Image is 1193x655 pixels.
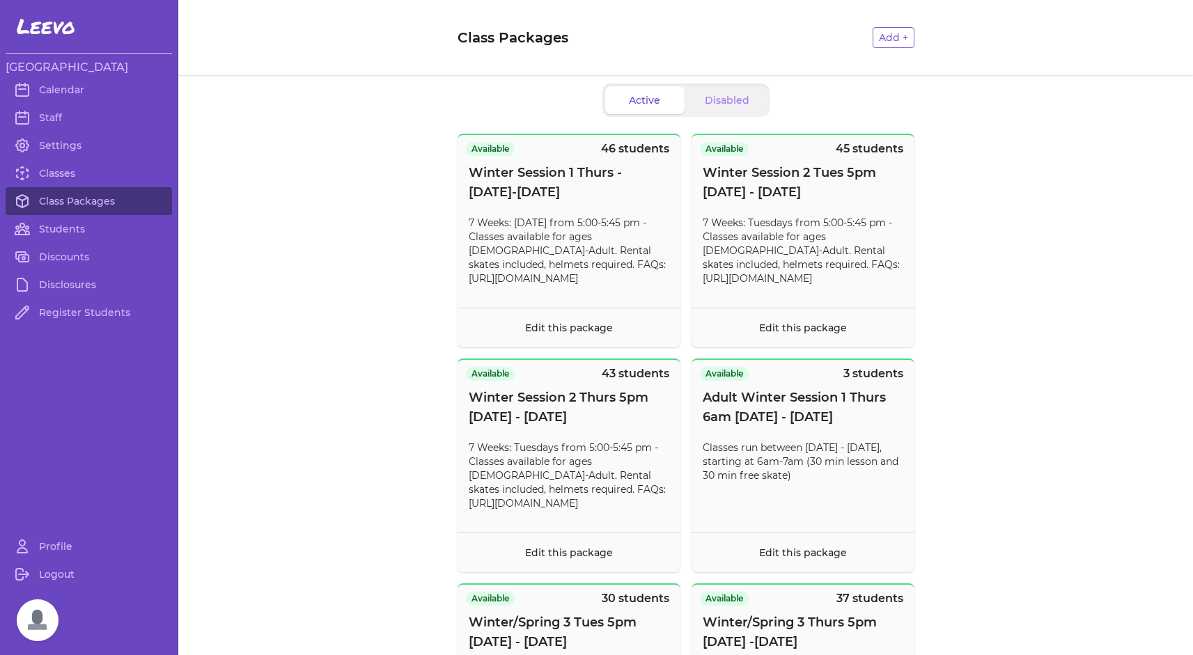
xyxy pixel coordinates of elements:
span: Leevo [17,14,75,39]
button: Available46 studentsWinter Session 1 Thurs - [DATE]-[DATE]7 Weeks: [DATE] from 5:00-5:45 pm - Cla... [458,134,680,347]
button: Active [605,86,685,114]
span: Available [700,142,749,156]
p: 7 Weeks: Tuesdays from 5:00-5:45 pm - Classes available for ages [DEMOGRAPHIC_DATA]-Adult. Rental... [703,216,903,285]
p: 46 students [601,141,669,157]
p: 37 students [836,590,903,607]
span: Winter Session 2 Thurs 5pm [DATE] - [DATE] [469,388,669,427]
h3: [GEOGRAPHIC_DATA] [6,59,172,76]
a: Settings [6,132,172,159]
a: Register Students [6,299,172,326]
a: Class Packages [6,187,172,215]
span: Winter/Spring 3 Thurs 5pm [DATE] -[DATE] [703,613,903,652]
a: Students [6,215,172,243]
span: Available [700,367,749,381]
p: 7 Weeks: Tuesdays from 5:00-5:45 pm - Classes available for ages [DEMOGRAPHIC_DATA]-Adult. Rental... [469,441,669,510]
button: Available3 studentsAdult Winter Session 1 Thurs 6am [DATE] - [DATE]Classes run between [DATE] - [... [692,358,914,572]
p: Classes run between [DATE] - [DATE], starting at 6am-7am (30 min lesson and 30 min free skate) [703,441,903,482]
span: Available [466,142,515,156]
span: Adult Winter Session 1 Thurs 6am [DATE] - [DATE] [703,388,903,427]
button: Available43 studentsWinter Session 2 Thurs 5pm [DATE] - [DATE]7 Weeks: Tuesdays from 5:00-5:45 pm... [458,358,680,572]
a: Staff [6,104,172,132]
span: Available [700,592,749,606]
button: Available45 studentsWinter Session 2 Tues 5pm [DATE] - [DATE]7 Weeks: Tuesdays from 5:00-5:45 pm ... [692,134,914,347]
p: 7 Weeks: [DATE] from 5:00-5:45 pm - Classes available for ages [DEMOGRAPHIC_DATA]-Adult. Rental s... [469,216,669,285]
button: Disabled [687,86,767,114]
span: Available [466,367,515,381]
a: Profile [6,532,172,560]
p: 43 students [602,365,669,382]
p: 45 students [836,141,903,157]
span: Winter/Spring 3 Tues 5pm [DATE] - [DATE] [469,613,669,652]
span: Winter Session 2 Tues 5pm [DATE] - [DATE] [703,163,903,202]
a: Discounts [6,243,172,271]
a: Edit this package [525,546,613,559]
a: Classes [6,159,172,187]
a: Open chat [17,599,59,641]
button: Add + [873,27,914,48]
p: 3 students [843,365,903,382]
a: Edit this package [525,322,613,334]
a: Edit this package [759,322,847,334]
a: Edit this package [759,546,847,559]
span: Winter Session 1 Thurs - [DATE]-[DATE] [469,163,669,202]
a: Logout [6,560,172,588]
a: Calendar [6,76,172,104]
span: Available [466,592,515,606]
p: 30 students [602,590,669,607]
a: Disclosures [6,271,172,299]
